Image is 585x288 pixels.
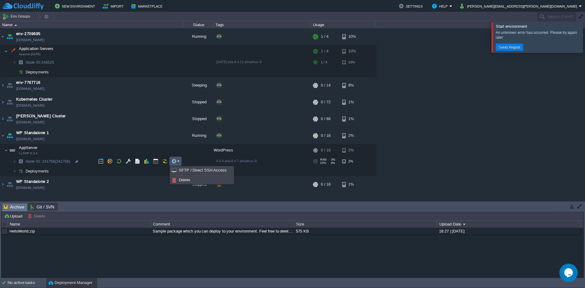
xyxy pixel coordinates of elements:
[5,111,14,127] img: AMDAwAAAACH5BAEAAAAALAAAAAABAAEAAAICRAEAOw==
[16,96,52,102] a: Kubernetes Cluster
[25,159,71,164] a: Node ID: 241756(241756)
[5,127,14,144] img: AMDAwAAAACH5BAEAAAAALAAAAAABAAEAAAICRAEAOw==
[16,113,66,119] span: [PERSON_NAME] Cluster
[171,167,233,174] a: SFTP / Direct SSH Access
[216,159,257,163] span: 6.3.4-php-8.4.7-almalinux-9
[321,176,331,193] div: 0 / 16
[179,168,227,172] span: SFTP / Direct SSH Access
[342,58,362,67] div: 10%
[13,67,16,77] img: AMDAwAAAACH5BAEAAAAALAAAAAABAAEAAAICRAEAOw==
[183,127,214,144] div: Running
[8,221,151,228] div: Name
[5,77,14,94] img: AMDAwAAAACH5BAEAAAAALAAAAAABAAEAAAICRAEAOw==
[30,203,54,211] span: Git / SVN
[16,185,44,191] a: [DOMAIN_NAME]
[342,157,362,166] div: 2%
[321,58,327,67] div: 1 / 4
[55,2,97,10] button: New Environment
[16,37,44,43] a: [DOMAIN_NAME]
[16,86,44,92] a: [DOMAIN_NAME]
[16,80,41,86] a: env-7767716
[14,24,17,26] img: AMDAwAAAACH5BAEAAAAALAAAAAABAAEAAAICRAEAOw==
[28,213,47,219] button: Delete
[25,60,55,65] span: 244525
[16,119,44,125] a: [DOMAIN_NAME]
[0,94,5,110] img: AMDAwAAAACH5BAEAAAAALAAAAAABAAEAAAICRAEAOw==
[16,157,25,166] img: AMDAwAAAACH5BAEAAAAALAAAAAABAAEAAAICRAEAOw==
[497,44,522,50] button: Send Report
[16,102,44,108] a: [DOMAIN_NAME]
[16,58,25,67] img: AMDAwAAAACH5BAEAAAAALAAAAAABAAEAAAICRAEAOw==
[4,213,24,219] button: Upload
[321,144,331,156] div: 0 / 16
[25,69,50,75] a: Deployments
[438,228,580,235] div: 18:27 | [DATE]
[214,21,311,28] div: Tags
[320,162,326,165] span: CPU
[4,45,8,57] img: AMDAwAAAACH5BAEAAAAALAAAAAABAAEAAAICRAEAOw==
[329,162,335,165] span: 0%
[103,2,126,10] button: Import
[0,176,5,193] img: AMDAwAAAACH5BAEAAAAALAAAAAABAAEAAAICRAEAOw==
[18,145,38,150] span: AppServer
[9,229,35,233] a: HelloWorld.zip
[18,46,54,51] span: Application Servers
[16,67,25,77] img: AMDAwAAAACH5BAEAAAAALAAAAAABAAEAAAICRAEAOw==
[342,45,362,57] div: 10%
[0,111,5,127] img: AMDAwAAAACH5BAEAAAAALAAAAAABAAEAAAICRAEAOw==
[25,169,50,174] a: Deployments
[311,21,376,28] div: Usage
[183,77,214,94] div: Sleeping
[8,144,17,156] img: AMDAwAAAACH5BAEAAAAALAAAAAABAAEAAAICRAEAOw==
[342,77,362,94] div: 8%
[16,179,49,185] a: WP Standalone 2
[342,28,362,45] div: 10%
[321,77,331,94] div: 0 / 14
[13,166,16,176] img: AMDAwAAAACH5BAEAAAAALAAAAAABAAEAAAICRAEAOw==
[321,94,331,110] div: 0 / 72
[399,2,424,10] button: Settings
[5,94,14,110] img: AMDAwAAAACH5BAEAAAAALAAAAAABAAEAAAICRAEAOw==
[342,144,362,156] div: 2%
[151,221,294,228] div: Comment
[1,21,183,28] div: Name
[183,94,214,110] div: Stopped
[171,177,233,183] a: Delete
[13,157,16,166] img: AMDAwAAAACH5BAEAAAAALAAAAAABAAEAAAICRAEAOw==
[321,45,328,57] div: 1 / 4
[131,2,164,10] button: Marketplace
[183,28,214,45] div: Running
[4,144,8,156] img: AMDAwAAAACH5BAEAAAAALAAAAAABAAEAAAICRAEAOw==
[342,111,362,127] div: 1%
[19,151,37,155] span: LLSMP 6.3.4
[13,58,16,67] img: AMDAwAAAACH5BAEAAAAALAAAAAABAAEAAAICRAEAOw==
[4,203,24,211] span: Archive
[19,52,41,56] span: Apache [DATE]
[8,278,46,288] div: No active tasks
[8,45,17,57] img: AMDAwAAAACH5BAEAAAAALAAAAAABAAEAAAICRAEAOw==
[16,31,41,37] a: env-2709695
[0,127,5,144] img: AMDAwAAAACH5BAEAAAAALAAAAAABAAEAAAICRAEAOw==
[559,264,579,282] iframe: chat widget
[438,221,580,228] div: Upload Date
[216,60,261,64] span: [DATE]-php-8.4.11-almalinux-9
[25,159,71,164] span: Node ID: 241756
[183,21,213,28] div: Status
[321,127,331,144] div: 0 / 16
[342,127,362,144] div: 2%
[342,94,362,110] div: 1%
[321,28,328,45] div: 1 / 4
[5,28,14,45] img: AMDAwAAAACH5BAEAAAAALAAAAAABAAEAAAICRAEAOw==
[294,228,437,235] div: 575 KB
[18,46,54,51] a: Application ServersApache [DATE]
[329,158,335,161] span: 0%
[16,130,49,136] span: WP Standalone 1
[183,111,214,127] div: Stopped
[0,77,5,94] img: AMDAwAAAACH5BAEAAAAALAAAAAABAAEAAAICRAEAOw==
[496,30,581,40] div: An unknown error has occurred. Please try again later
[342,176,362,193] div: 1%
[2,2,44,10] img: CloudJiffy
[0,28,5,45] img: AMDAwAAAACH5BAEAAAAALAAAAAABAAEAAAICRAEAOw==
